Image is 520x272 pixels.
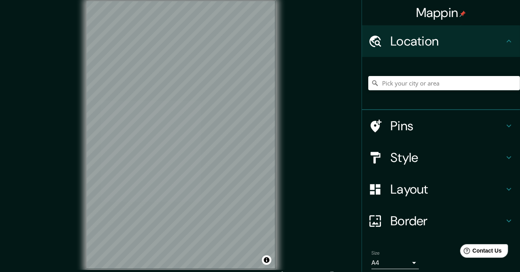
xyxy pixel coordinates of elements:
[450,241,511,263] iframe: Help widget launcher
[87,1,275,269] canvas: Map
[362,25,520,57] div: Location
[362,205,520,237] div: Border
[460,11,466,17] img: pin-icon.png
[390,33,504,49] h4: Location
[390,181,504,197] h4: Layout
[390,213,504,229] h4: Border
[390,118,504,134] h4: Pins
[371,250,380,257] label: Size
[368,76,520,90] input: Pick your city or area
[362,142,520,173] div: Style
[362,173,520,205] div: Layout
[390,150,504,165] h4: Style
[416,5,466,21] h4: Mappin
[262,255,271,265] button: Toggle attribution
[371,257,419,269] div: A4
[362,110,520,142] div: Pins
